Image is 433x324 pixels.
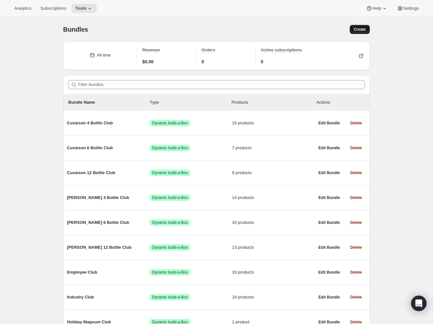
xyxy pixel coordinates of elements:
[315,268,344,277] button: Edit Bundle
[346,168,366,177] button: Delete
[315,119,344,128] button: Edit Bundle
[152,170,188,175] span: Dynamic build-a-Box
[40,6,66,11] span: Subscriptions
[67,194,150,201] span: [PERSON_NAME] 4 Bottle Club
[261,47,302,52] span: Active subscriptions
[318,270,340,275] span: Edit Bundle
[362,4,391,13] button: Help
[67,145,150,151] span: Cuvaison 6 Bottle Club
[411,296,427,311] div: Open Intercom Messenger
[354,27,366,32] span: Create
[67,219,150,226] span: [PERSON_NAME] 6 Bottle Club
[346,218,366,227] button: Delete
[315,143,344,152] button: Edit Bundle
[350,295,362,300] span: Delete
[202,47,216,52] span: Orders
[232,120,315,126] span: 19 products
[36,4,70,13] button: Subscriptions
[232,145,315,151] span: 7 products
[67,170,150,176] span: Cuvaison 12 Bottle Club
[346,143,366,152] button: Delete
[346,293,366,302] button: Delete
[315,193,344,202] button: Edit Bundle
[315,293,344,302] button: Edit Bundle
[315,243,344,252] button: Edit Bundle
[152,295,188,300] span: Dynamic build-a-Box
[232,99,313,106] div: Products
[318,295,340,300] span: Edit Bundle
[67,269,150,276] span: Employee Club
[152,120,188,126] span: Dynamic build-a-Box
[152,145,188,151] span: Dynamic build-a-Box
[97,52,111,58] div: All time
[232,194,315,201] span: 14 products
[232,244,315,251] span: 13 products
[317,99,365,106] div: Actions
[403,6,419,11] span: Settings
[202,58,204,65] span: 0
[346,119,366,128] button: Delete
[318,245,340,250] span: Edit Bundle
[318,195,340,200] span: Edit Bundle
[346,243,366,252] button: Delete
[346,268,366,277] button: Delete
[350,170,362,175] span: Delete
[232,269,315,276] span: 19 products
[150,99,232,106] div: Type
[346,193,366,202] button: Delete
[318,220,340,225] span: Edit Bundle
[350,120,362,126] span: Delete
[71,4,97,13] button: Tools
[350,270,362,275] span: Delete
[152,270,188,275] span: Dynamic build-a-Box
[393,4,423,13] button: Settings
[78,80,365,89] input: Filter bundles
[142,47,160,52] span: Revenue
[152,245,188,250] span: Dynamic build-a-Box
[372,6,381,11] span: Help
[318,120,340,126] span: Edit Bundle
[67,244,150,251] span: [PERSON_NAME] 12 Bottle Club
[152,220,188,225] span: Dynamic build-a-Box
[14,6,31,11] span: Analytics
[315,168,344,177] button: Edit Bundle
[232,219,315,226] span: 10 products
[350,25,369,34] button: Create
[63,26,88,33] span: Bundles
[152,195,188,200] span: Dynamic build-a-Box
[350,145,362,151] span: Delete
[75,6,86,11] span: Tools
[10,4,35,13] button: Analytics
[68,99,150,106] p: Bundle Name
[67,294,150,300] span: Industry Club
[350,195,362,200] span: Delete
[350,245,362,250] span: Delete
[315,218,344,227] button: Edit Bundle
[67,120,150,126] span: Cuvaison 4 Bottle Club
[318,170,340,175] span: Edit Bundle
[232,294,315,300] span: 19 products
[261,58,263,65] span: 0
[142,58,154,65] span: $0.00
[232,170,315,176] span: 9 products
[318,145,340,151] span: Edit Bundle
[350,220,362,225] span: Delete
